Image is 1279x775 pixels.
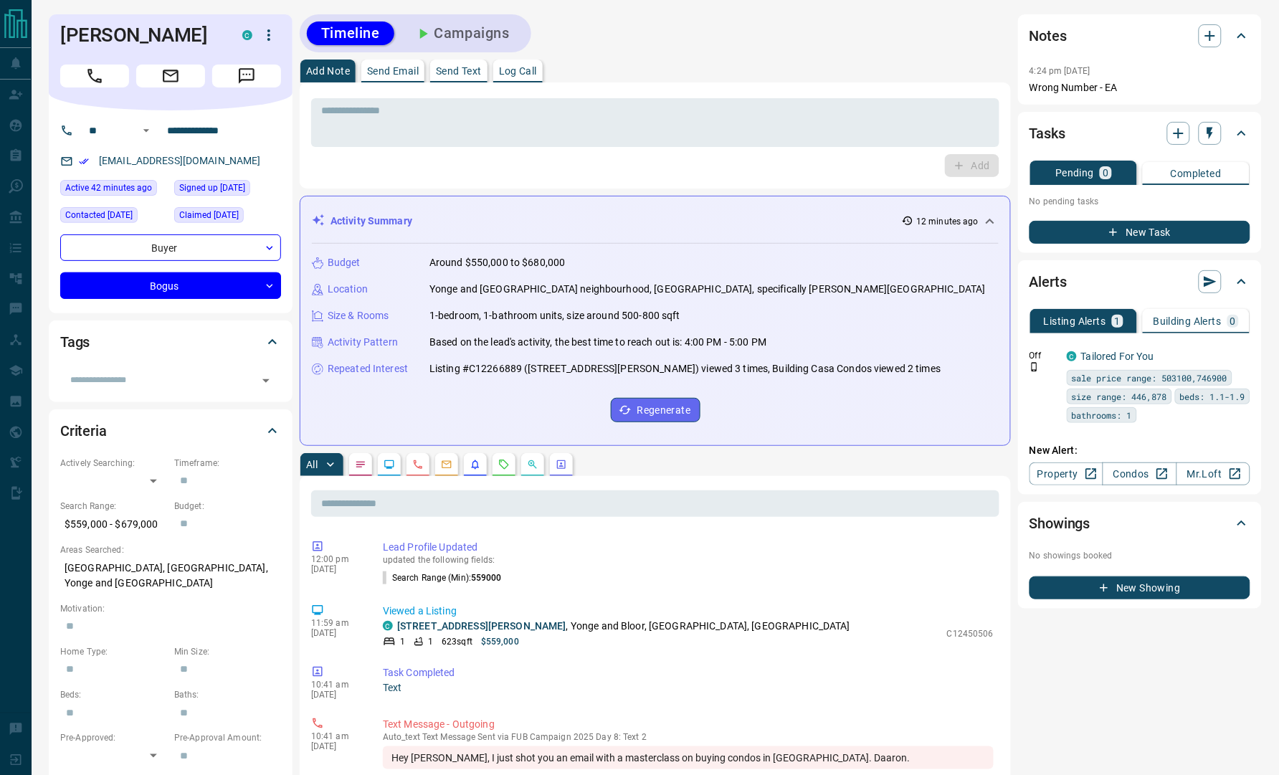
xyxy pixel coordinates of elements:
[174,731,281,744] p: Pre-Approval Amount:
[60,272,281,299] div: Bogus
[383,732,994,742] p: Text Message Sent via FUB Campaign 2025 Day 8: Text 2
[383,604,994,619] p: Viewed a Listing
[242,30,252,40] div: condos.ca
[1103,168,1108,178] p: 0
[916,215,979,228] p: 12 minutes ago
[328,282,368,297] p: Location
[60,65,129,87] span: Call
[429,335,766,350] p: Based on the lead's activity, the best time to reach out is: 4:00 PM - 5:00 PM
[428,635,433,648] p: 1
[384,459,395,470] svg: Lead Browsing Activity
[174,645,281,658] p: Min Size:
[1103,462,1176,485] a: Condos
[397,620,566,632] a: [STREET_ADDRESS][PERSON_NAME]
[174,207,281,227] div: Mon Oct 06 2025
[1030,191,1250,212] p: No pending tasks
[312,208,999,234] div: Activity Summary12 minutes ago
[1044,316,1106,326] p: Listing Alerts
[429,361,941,376] p: Listing #C12266889 ([STREET_ADDRESS][PERSON_NAME]) viewed 3 times, Building Casa Condos viewed 2 ...
[212,65,281,87] span: Message
[1030,506,1250,541] div: Showings
[328,335,398,350] p: Activity Pattern
[311,554,361,564] p: 12:00 pm
[307,22,394,45] button: Timeline
[328,255,361,270] p: Budget
[442,635,472,648] p: 623 sqft
[60,24,221,47] h1: [PERSON_NAME]
[1030,116,1250,151] div: Tasks
[311,690,361,700] p: [DATE]
[471,573,502,583] span: 559000
[429,282,986,297] p: Yonge and [GEOGRAPHIC_DATA] neighbourhood, [GEOGRAPHIC_DATA], specifically [PERSON_NAME][GEOGRAPH...
[79,156,89,166] svg: Email Verified
[1180,389,1245,404] span: beds: 1.1-1.9
[1030,349,1058,362] p: Off
[179,181,245,195] span: Signed up [DATE]
[947,627,994,640] p: C12450506
[1030,443,1250,458] p: New Alert:
[60,419,107,442] h2: Criteria
[311,628,361,638] p: [DATE]
[400,635,405,648] p: 1
[60,513,167,536] p: $559,000 - $679,000
[1030,80,1250,95] p: Wrong Number - EA
[60,731,167,744] p: Pre-Approved:
[174,457,281,470] p: Timeframe:
[1030,24,1067,47] h2: Notes
[65,208,133,222] span: Contacted [DATE]
[429,308,680,323] p: 1-bedroom, 1-bathroom units, size around 500-800 sqft
[400,22,524,45] button: Campaigns
[1154,316,1222,326] p: Building Alerts
[1030,576,1250,599] button: New Showing
[383,665,994,680] p: Task Completed
[383,732,420,742] span: auto_text
[60,207,167,227] div: Mon Oct 06 2025
[1081,351,1154,362] a: Tailored For You
[60,414,281,448] div: Criteria
[498,459,510,470] svg: Requests
[256,371,276,391] button: Open
[383,555,994,565] p: updated the following fields:
[397,619,850,634] p: , Yonge and Bloor, [GEOGRAPHIC_DATA], [GEOGRAPHIC_DATA]
[60,457,167,470] p: Actively Searching:
[311,741,361,751] p: [DATE]
[311,564,361,574] p: [DATE]
[174,688,281,701] p: Baths:
[60,331,90,353] h2: Tags
[412,459,424,470] svg: Calls
[383,571,502,584] p: Search Range (Min) :
[1030,270,1067,293] h2: Alerts
[311,731,361,741] p: 10:41 am
[383,540,994,555] p: Lead Profile Updated
[481,635,519,648] p: $559,000
[60,234,281,261] div: Buyer
[60,500,167,513] p: Search Range:
[179,208,239,222] span: Claimed [DATE]
[311,618,361,628] p: 11:59 am
[429,255,566,270] p: Around $550,000 to $680,000
[99,155,261,166] a: [EMAIL_ADDRESS][DOMAIN_NAME]
[383,746,994,769] div: Hey [PERSON_NAME], I just shot you an email with a masterclass on buying condos in [GEOGRAPHIC_DA...
[527,459,538,470] svg: Opportunities
[60,688,167,701] p: Beds:
[1030,265,1250,299] div: Alerts
[1171,168,1222,179] p: Completed
[136,65,205,87] span: Email
[1176,462,1250,485] a: Mr.Loft
[1115,316,1121,326] p: 1
[383,680,994,695] p: Text
[1030,462,1103,485] a: Property
[367,66,419,76] p: Send Email
[441,459,452,470] svg: Emails
[306,66,350,76] p: Add Note
[1055,168,1094,178] p: Pending
[331,214,412,229] p: Activity Summary
[1030,512,1090,535] h2: Showings
[1030,122,1065,145] h2: Tasks
[1030,362,1040,372] svg: Push Notification Only
[470,459,481,470] svg: Listing Alerts
[436,66,482,76] p: Send Text
[355,459,366,470] svg: Notes
[1030,66,1090,76] p: 4:24 pm [DATE]
[60,325,281,359] div: Tags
